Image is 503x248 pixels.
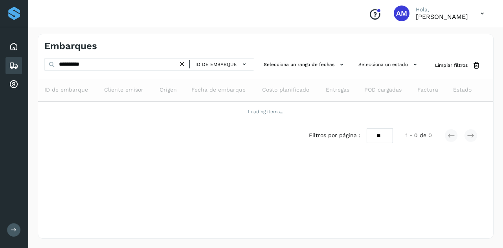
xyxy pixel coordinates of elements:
span: ID de embarque [195,61,237,68]
span: Origen [160,86,177,94]
span: Filtros por página : [309,131,360,140]
span: Limpiar filtros [435,62,468,69]
button: ID de embarque [193,59,251,70]
h4: Embarques [44,40,97,52]
span: Factura [417,86,438,94]
span: Entregas [326,86,349,94]
span: ID de embarque [44,86,88,94]
button: Selecciona un rango de fechas [261,58,349,71]
div: Cuentas por cobrar [6,76,22,93]
span: 1 - 0 de 0 [406,131,432,140]
p: Angele Monserrat Manriquez Bisuett [416,13,468,20]
button: Limpiar filtros [429,58,487,73]
span: Cliente emisor [104,86,143,94]
span: Estado [453,86,472,94]
div: Inicio [6,38,22,55]
span: Fecha de embarque [191,86,246,94]
button: Selecciona un estado [355,58,422,71]
p: Hola, [416,6,468,13]
div: Embarques [6,57,22,74]
span: Costo planificado [262,86,309,94]
span: POD cargadas [364,86,402,94]
td: Loading items... [38,101,493,122]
